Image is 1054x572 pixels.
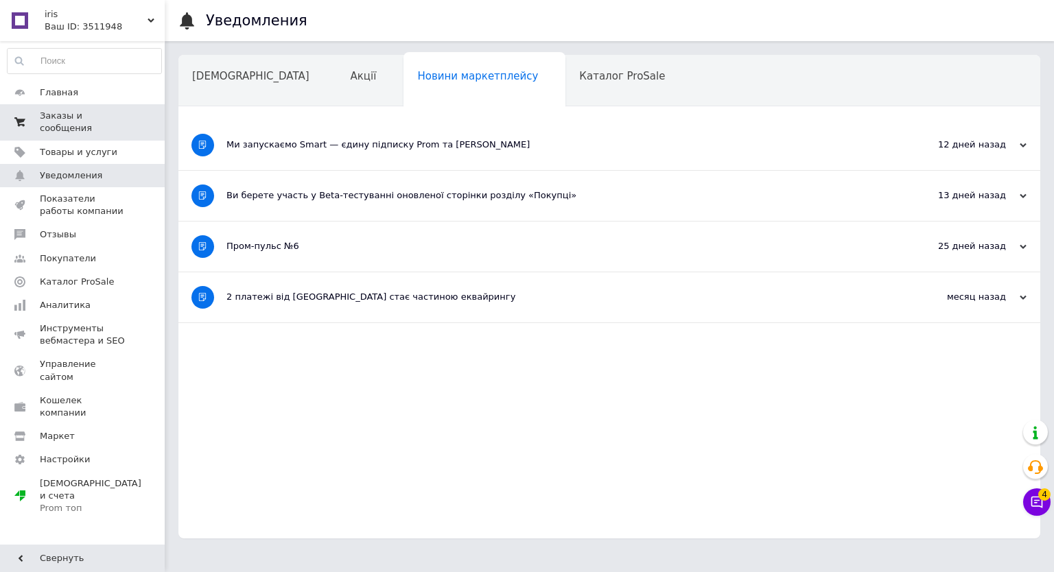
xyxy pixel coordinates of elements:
[226,291,889,303] div: 2 платежі від [GEOGRAPHIC_DATA] стає частиною еквайрингу
[417,70,538,82] span: Новини маркетплейсу
[206,12,307,29] h1: Уведомления
[226,240,889,252] div: Пром-пульс №6
[45,21,165,33] div: Ваш ID: 3511948
[40,228,76,241] span: Отзывы
[889,291,1027,303] div: месяц назад
[40,322,127,347] span: Инструменты вебмастера и SEO
[40,430,75,442] span: Маркет
[40,477,141,515] span: [DEMOGRAPHIC_DATA] и счета
[889,139,1027,151] div: 12 дней назад
[40,299,91,311] span: Аналитика
[351,70,377,82] span: Акції
[40,193,127,217] span: Показатели работы компании
[1038,488,1051,501] span: 4
[1023,488,1051,516] button: Чат с покупателем4
[40,146,117,158] span: Товары и услуги
[40,252,96,265] span: Покупатели
[40,394,127,419] span: Кошелек компании
[579,70,665,82] span: Каталог ProSale
[226,139,889,151] div: Ми запускаємо Smart — єдину підписку Prom та [PERSON_NAME]
[889,189,1027,202] div: 13 дней назад
[40,453,90,466] span: Настройки
[40,169,102,182] span: Уведомления
[40,86,78,99] span: Главная
[889,240,1027,252] div: 25 дней назад
[40,110,127,134] span: Заказы и сообщения
[226,189,889,202] div: Ви берете участь у Beta-тестуванні оновленої сторінки розділу «Покупці»
[8,49,161,73] input: Поиск
[40,502,141,514] div: Prom топ
[192,70,309,82] span: [DEMOGRAPHIC_DATA]
[45,8,148,21] span: iris
[40,358,127,383] span: Управление сайтом
[40,276,114,288] span: Каталог ProSale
